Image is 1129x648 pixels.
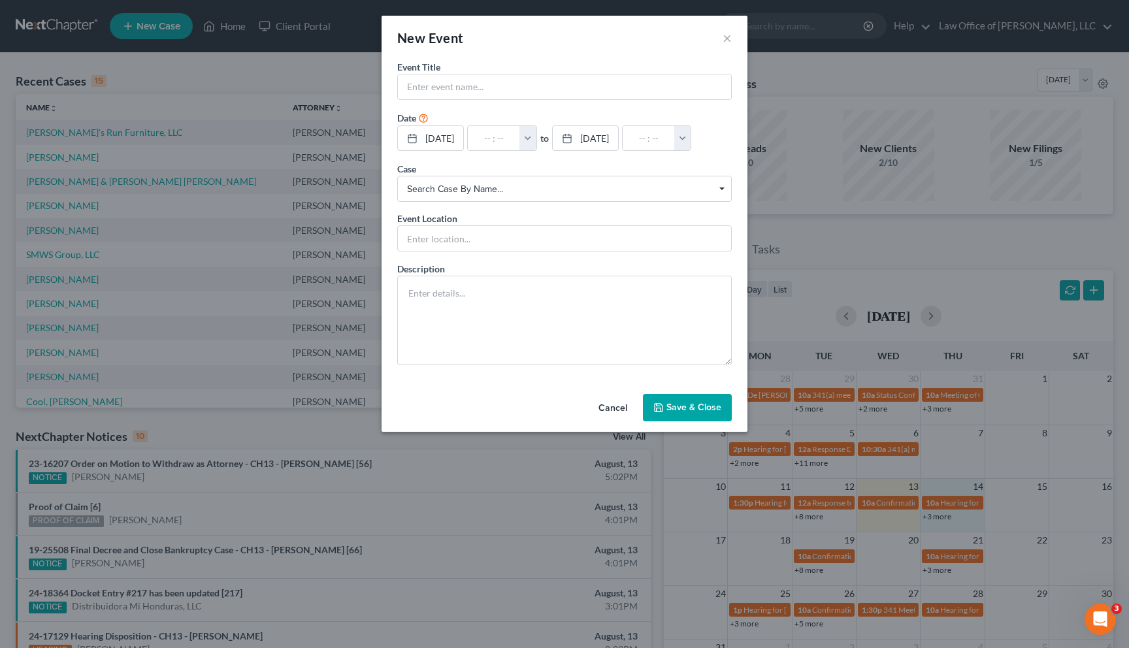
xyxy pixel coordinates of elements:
span: New Event [397,30,464,46]
label: Description [397,262,445,276]
button: × [723,30,732,46]
label: Event Location [397,212,457,225]
a: [DATE] [398,126,463,151]
input: Enter location... [398,226,731,251]
label: to [540,131,549,145]
span: 3 [1111,604,1122,614]
button: Save & Close [643,394,732,421]
input: Enter event name... [398,74,731,99]
a: [DATE] [553,126,618,151]
span: Select box activate [397,176,732,202]
label: Date [397,111,416,125]
input: -- : -- [468,126,520,151]
button: Cancel [588,395,638,421]
span: Search case by name... [407,182,722,196]
iframe: Intercom live chat [1085,604,1116,635]
input: -- : -- [623,126,675,151]
label: Case [397,162,416,176]
span: Event Title [397,61,440,73]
